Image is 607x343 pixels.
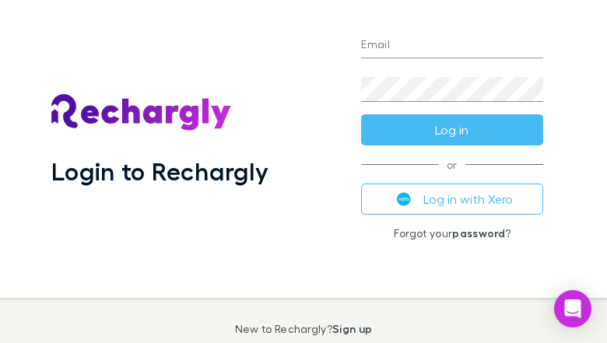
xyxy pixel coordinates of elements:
p: New to Rechargly? [235,323,373,335]
button: Log in [361,114,542,145]
div: Open Intercom Messenger [554,290,591,327]
img: Xero's logo [397,192,411,206]
a: Sign up [332,322,372,335]
img: Rechargly's Logo [51,94,232,131]
h1: Login to Rechargly [51,156,268,186]
p: Forgot your ? [361,227,542,240]
button: Log in with Xero [361,184,542,215]
a: password [452,226,505,240]
span: or [361,164,542,165]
